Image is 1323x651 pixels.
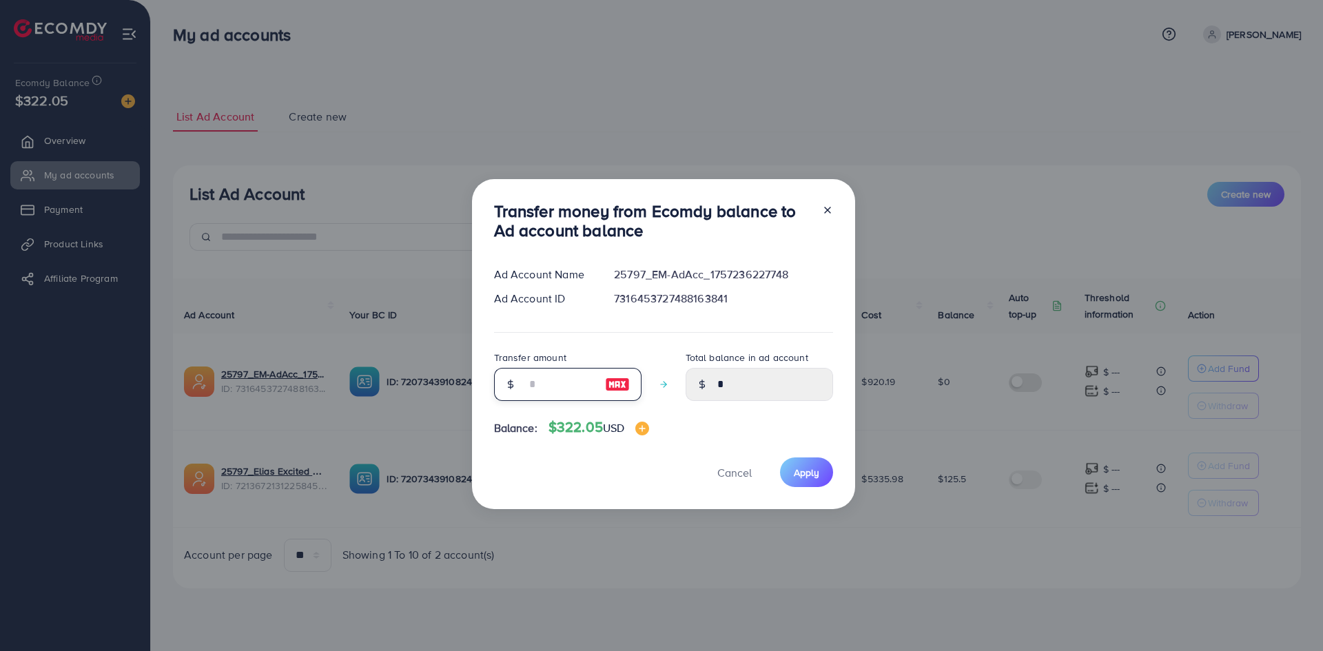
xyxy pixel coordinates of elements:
img: image [635,422,649,435]
span: Balance: [494,420,537,436]
div: Ad Account Name [483,267,604,282]
button: Cancel [700,457,769,487]
label: Total balance in ad account [686,351,808,364]
h4: $322.05 [548,419,650,436]
span: Cancel [717,465,752,480]
div: Ad Account ID [483,291,604,307]
img: image [605,376,630,393]
span: USD [603,420,624,435]
div: 25797_EM-AdAcc_1757236227748 [603,267,843,282]
span: Apply [794,466,819,479]
button: Apply [780,457,833,487]
iframe: Chat [1264,589,1313,641]
h3: Transfer money from Ecomdy balance to Ad account balance [494,201,811,241]
div: 7316453727488163841 [603,291,843,307]
label: Transfer amount [494,351,566,364]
